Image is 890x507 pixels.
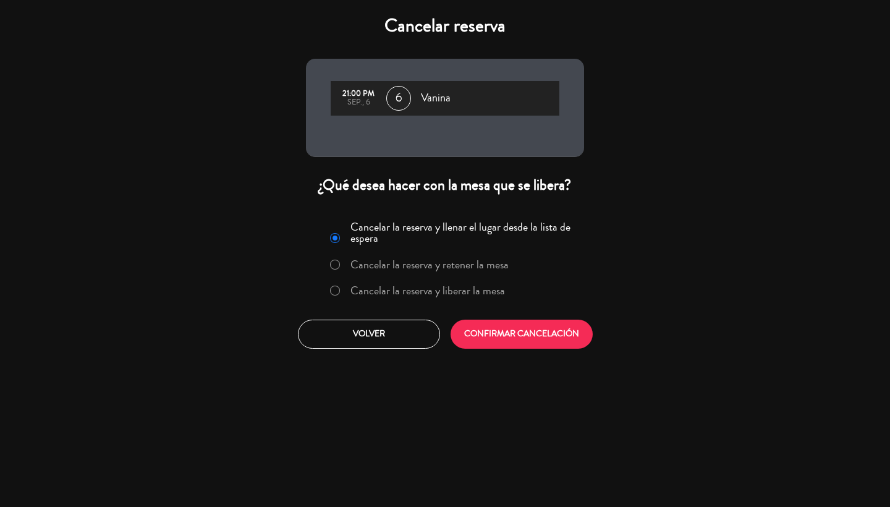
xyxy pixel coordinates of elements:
div: ¿Qué desea hacer con la mesa que se libera? [306,176,584,195]
label: Cancelar la reserva y llenar el lugar desde la lista de espera [350,221,577,244]
div: sep., 6 [337,98,380,107]
label: Cancelar la reserva y retener la mesa [350,259,509,270]
button: Volver [298,320,440,349]
h4: Cancelar reserva [306,15,584,37]
span: 6 [386,86,411,111]
label: Cancelar la reserva y liberar la mesa [350,285,505,296]
span: Vanina [421,89,451,108]
button: CONFIRMAR CANCELACIÓN [451,320,593,349]
div: 21:00 PM [337,90,380,98]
